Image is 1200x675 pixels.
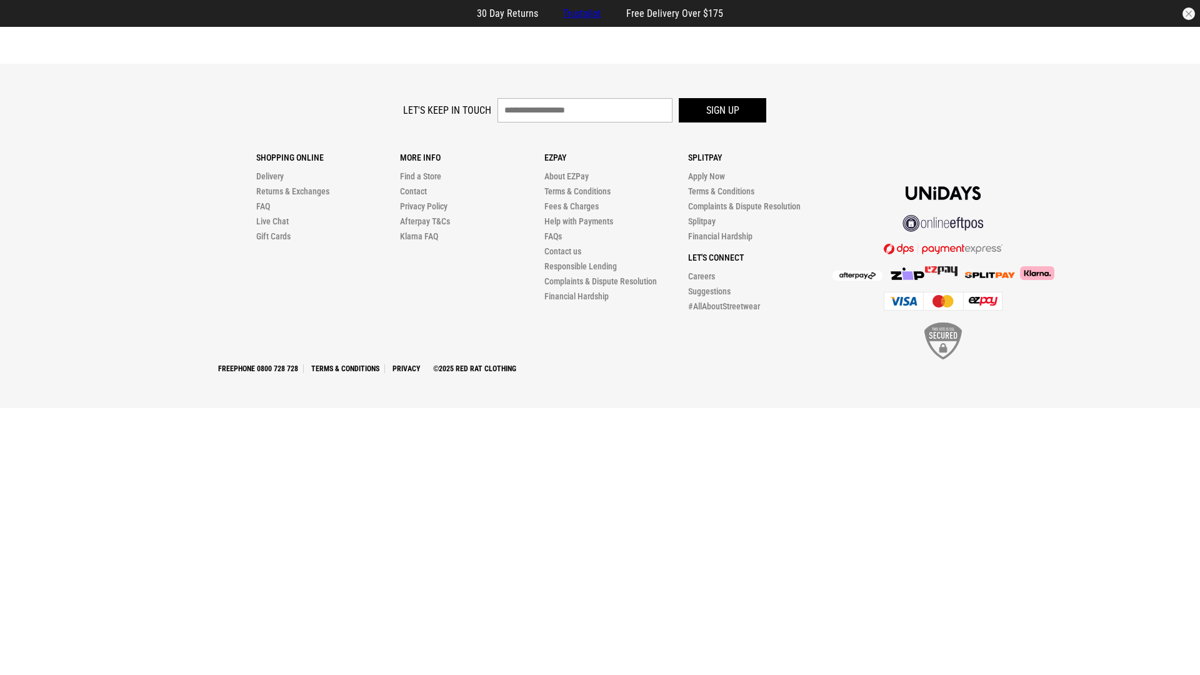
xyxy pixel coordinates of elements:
p: Let's Connect [688,252,832,262]
a: Splitpay [688,216,716,226]
a: Klarna FAQ [400,231,438,241]
a: Financial Hardship [688,231,752,241]
img: Redrat logo [560,40,642,59]
a: Contact us [544,246,581,256]
a: FAQs [544,231,562,241]
a: Live Chat [256,216,289,226]
a: Financial Hardship [544,291,609,301]
img: Unidays [906,186,981,200]
a: Find a Store [400,171,441,181]
a: Careers [688,271,715,281]
span: 30 Day Returns [477,7,538,19]
a: Contact [400,186,427,196]
a: Help with Payments [544,216,613,226]
p: More Info [400,152,544,162]
img: Cards [884,292,1002,311]
img: Zip [890,267,925,280]
button: Sign up [679,98,766,122]
a: About EZPay [544,171,589,181]
a: ©2025 Red Rat Clothing [428,364,521,373]
a: Suggestions [688,286,731,296]
img: Afterpay [832,271,882,281]
p: Splitpay [688,152,832,162]
a: Men [197,44,216,56]
a: Terms & Conditions [306,364,385,373]
img: SSL [924,322,962,359]
img: online eftpos [902,215,984,232]
a: Privacy Policy [400,201,447,211]
a: Returns & Exchanges [256,186,329,196]
p: Ezpay [544,152,688,162]
a: Terms & Conditions [688,186,754,196]
a: Complaints & Dispute Resolution [688,201,801,211]
a: Fees & Charges [544,201,599,211]
img: Splitpay [965,272,1015,278]
p: Shopping Online [256,152,400,162]
a: Trustpilot [563,7,601,19]
a: Delivery [256,171,284,181]
a: Sale [289,44,309,56]
a: Women [236,44,269,56]
img: Splitpay [925,266,957,276]
a: #AllAboutStreetwear [688,301,760,311]
a: FAQ [256,201,270,211]
img: DPS [884,243,1002,254]
a: Afterpay T&Cs [400,216,450,226]
a: Gift Cards [256,231,291,241]
a: Privacy [387,364,426,373]
span: Free Delivery Over $175 [626,7,723,19]
a: Freephone 0800 728 728 [213,364,304,373]
a: Responsible Lending [544,261,617,271]
img: Klarna [1015,266,1054,280]
label: Let's keep in touch [403,104,491,116]
a: Apply Now [688,171,725,181]
a: Terms & Conditions [544,186,611,196]
a: Complaints & Dispute Resolution [544,276,657,286]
